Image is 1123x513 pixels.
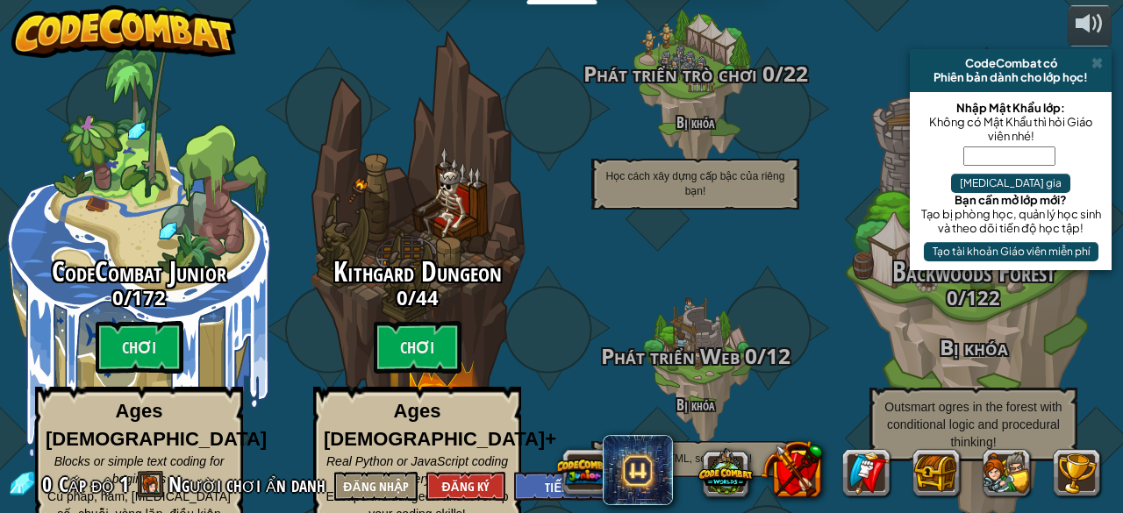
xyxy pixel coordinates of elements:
h3: / [834,287,1112,308]
strong: Ages [DEMOGRAPHIC_DATA] [46,400,267,449]
span: Phát triển Web [601,341,740,370]
div: Nhập Mật Khẩu lớp: [919,101,1103,115]
span: Outsmart ogres in the forest with conditional logic and procedural thinking! [884,400,1062,449]
span: 0 [42,470,57,498]
span: Phát triển trò chơi [583,59,757,88]
span: 44 [416,284,439,310]
span: 0 [397,284,408,310]
span: 12 [766,341,790,370]
button: Đăng nhập [334,472,417,501]
h4: Bị khóa [556,114,834,131]
div: Bạn cần mở lớp mới? [919,193,1103,207]
btn: Chơi [374,321,461,374]
h3: Bị khóa [834,336,1112,360]
div: CodeCombat có [917,56,1105,70]
div: Không có Mật Khẩu thì hỏi Giáo viên nhé! [919,115,1103,143]
span: CodeCombat Junior [52,253,226,290]
span: 0 [757,59,775,88]
button: Tạo tài khoản Giáo viên miễn phí [924,242,1098,261]
span: 0 [740,341,757,370]
span: 0 [947,284,958,310]
button: Đăng Ký [426,472,505,501]
h3: / [278,287,556,308]
div: Tạo bị phòng học, quản lý học sinh và theo dõi tiến độ học tập! [919,207,1103,235]
span: 172 [132,284,166,310]
span: 0 [112,284,124,310]
span: 1 [119,470,129,498]
span: 122 [966,284,1000,310]
span: Real Python or JavaScript coding for everyone [326,454,508,486]
span: Người chơi ẩn danh [168,470,325,498]
h3: / [556,345,834,368]
h4: Bị khóa [556,396,834,413]
img: CodeCombat - Learn how to code by playing a game [11,5,236,58]
button: [MEDICAL_DATA] gia [951,174,1070,193]
div: Phiên bản dành cho lớp học! [917,70,1105,84]
span: Cấp độ [59,470,113,499]
span: 22 [783,59,808,88]
h3: / [556,62,834,86]
btn: Chơi [96,321,183,374]
button: Tùy chỉnh âm lượng [1068,5,1112,46]
span: Học cách xây dựng cấp bậc của riêng bạn! [606,170,785,197]
span: Backwoods Forest [892,253,1055,290]
span: Kithgard Dungeon [333,253,502,290]
strong: Ages [DEMOGRAPHIC_DATA]+ [324,400,556,449]
span: Blocks or simple text coding for beginners [54,454,225,486]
